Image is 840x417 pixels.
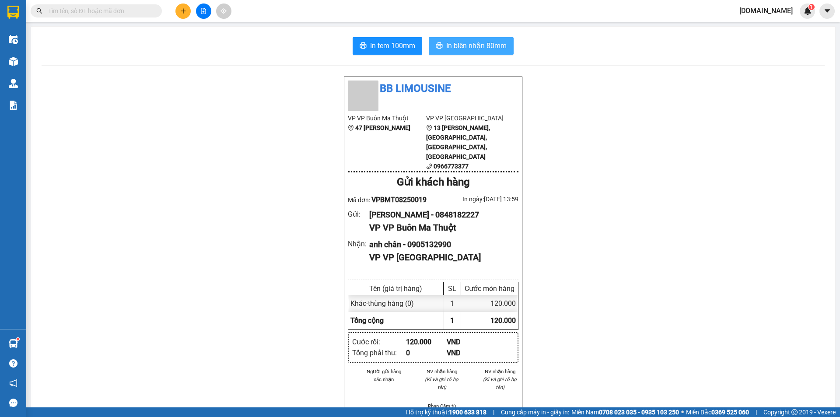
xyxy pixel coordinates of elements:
div: Mã đơn: [348,194,433,205]
img: icon-new-feature [804,7,812,15]
li: VP VP Buôn Ma Thuột [348,113,426,123]
li: NV nhận hàng [481,368,518,375]
b: 0966773377 [434,163,469,170]
li: Người gửi hàng xác nhận [365,368,402,383]
span: Cung cấp máy in - giấy in: [501,407,569,417]
div: VND [447,336,487,347]
span: message [9,399,17,407]
button: file-add [196,4,211,19]
span: notification [9,379,17,387]
span: Khác - thùng hàng (0) [350,299,414,308]
span: | [493,407,494,417]
li: BB Limousine [348,81,518,97]
div: 120.000 [461,295,518,312]
li: VP VP Buôn Ma Thuột [4,37,60,56]
sup: 1 [17,338,19,340]
li: Phan Cẩm tú [423,402,461,410]
span: search [36,8,42,14]
img: logo-vxr [7,6,19,19]
img: warehouse-icon [9,57,18,66]
span: environment [348,125,354,131]
span: printer [436,42,443,50]
li: VP VP [GEOGRAPHIC_DATA] [60,37,116,66]
span: In tem 100mm [370,40,415,51]
sup: 1 [808,4,815,10]
span: aim [220,8,227,14]
div: 0 [406,347,447,358]
span: phone [426,163,432,169]
div: Tổng phải thu : [352,347,406,358]
span: copyright [791,409,798,415]
span: Miền Nam [571,407,679,417]
strong: 0369 525 060 [711,409,749,416]
span: Hỗ trợ kỹ thuật: [406,407,486,417]
div: Gửi khách hàng [348,174,518,191]
div: VP VP [GEOGRAPHIC_DATA] [369,251,511,264]
button: plus [175,4,191,19]
img: warehouse-icon [9,79,18,88]
span: plus [180,8,186,14]
button: printerIn tem 100mm [353,37,422,55]
span: environment [4,58,10,64]
b: 47 [PERSON_NAME] [355,124,410,131]
span: 1 [810,4,813,10]
strong: 1900 633 818 [449,409,486,416]
div: 120.000 [406,336,447,347]
div: [PERSON_NAME] - 0848182227 [369,209,511,221]
div: VP VP Buôn Ma Thuột [369,221,511,235]
span: ⚪️ [681,410,684,414]
span: file-add [200,8,206,14]
li: BB Limousine [4,4,127,21]
div: VND [447,347,487,358]
span: Tổng cộng [350,316,384,325]
span: printer [360,42,367,50]
li: NV nhận hàng [423,368,461,375]
span: Miền Bắc [686,407,749,417]
button: caret-down [819,4,835,19]
span: caret-down [823,7,831,15]
div: anh chân - 0905132990 [369,238,511,251]
i: (Kí và ghi rõ họ tên) [425,376,458,390]
span: environment [426,125,432,131]
span: | [756,407,757,417]
img: warehouse-icon [9,35,18,44]
div: In ngày: [DATE] 13:59 [433,194,518,204]
span: [DOMAIN_NAME] [732,5,800,16]
div: Nhận : [348,238,369,249]
div: Gửi : [348,209,369,220]
div: Tên (giá trị hàng) [350,284,441,293]
input: Tìm tên, số ĐT hoặc mã đơn [48,6,151,16]
div: SL [446,284,458,293]
span: VPBMT08250019 [371,196,427,204]
i: (Kí và ghi rõ họ tên) [483,376,517,390]
div: Cước rồi : [352,336,406,347]
span: In biên nhận 80mm [446,40,507,51]
span: 1 [450,316,454,325]
span: 120.000 [490,316,516,325]
button: printerIn biên nhận 80mm [429,37,514,55]
li: VP VP [GEOGRAPHIC_DATA] [426,113,504,123]
button: aim [216,4,231,19]
img: solution-icon [9,101,18,110]
strong: 0708 023 035 - 0935 103 250 [599,409,679,416]
span: question-circle [9,359,17,368]
img: warehouse-icon [9,339,18,348]
b: 13 [PERSON_NAME], [GEOGRAPHIC_DATA], [GEOGRAPHIC_DATA], [GEOGRAPHIC_DATA] [426,124,490,160]
div: 1 [444,295,461,312]
div: Cước món hàng [463,284,516,293]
